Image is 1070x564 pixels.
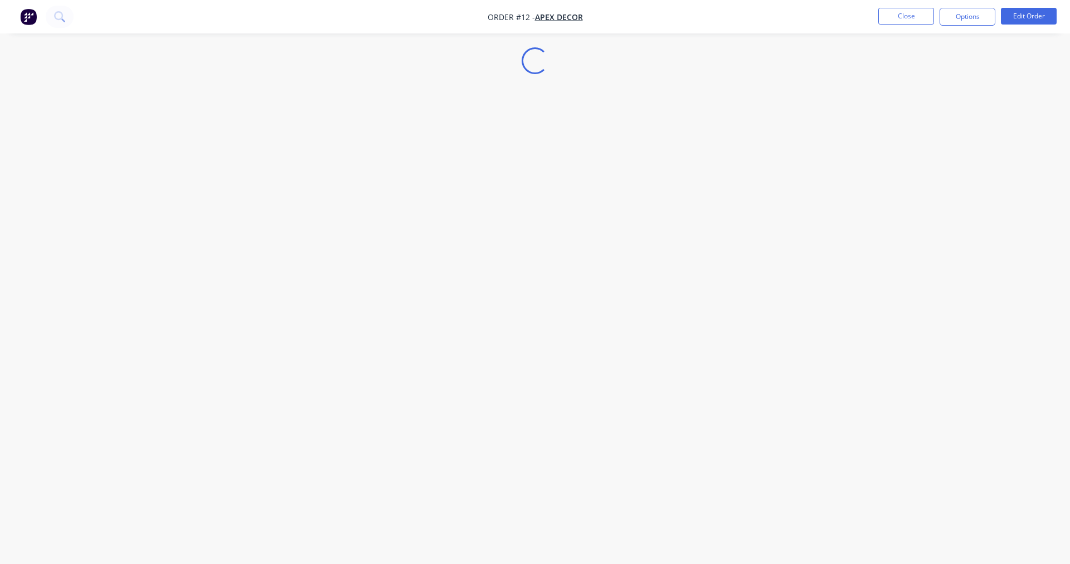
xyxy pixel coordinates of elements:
button: Edit Order [1001,8,1057,25]
a: Apex Decor [535,12,583,22]
img: Factory [20,8,37,25]
button: Options [940,8,995,26]
span: Order #12 - [488,12,535,22]
button: Close [878,8,934,25]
